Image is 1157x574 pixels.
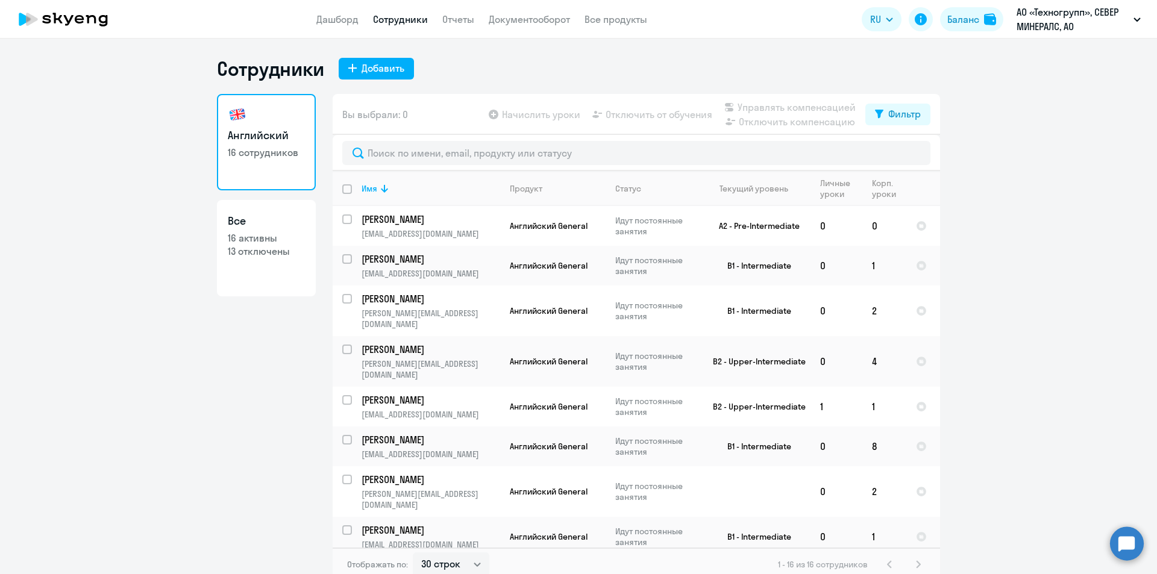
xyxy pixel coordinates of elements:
[615,183,698,194] div: Статус
[872,178,898,199] div: Корп. уроки
[362,252,498,266] p: [PERSON_NAME]
[362,343,498,356] p: [PERSON_NAME]
[811,285,862,336] td: 0
[362,252,500,266] a: [PERSON_NAME]
[362,228,500,239] p: [EMAIL_ADDRESS][DOMAIN_NAME]
[862,285,906,336] td: 2
[362,449,500,460] p: [EMAIL_ADDRESS][DOMAIN_NAME]
[316,13,359,25] a: Дашборд
[615,183,641,194] div: Статус
[362,183,377,194] div: Имя
[872,178,906,199] div: Корп. уроки
[778,559,868,570] span: 1 - 16 из 16 сотрудников
[339,58,414,80] button: Добавить
[698,387,811,426] td: B2 - Upper-Intermediate
[228,231,305,245] p: 16 активны
[698,336,811,387] td: B2 - Upper-Intermediate
[362,393,498,407] p: [PERSON_NAME]
[811,206,862,246] td: 0
[362,523,500,537] a: [PERSON_NAME]
[698,246,811,285] td: B1 - Intermediate
[228,213,305,229] h3: Все
[615,300,698,322] p: Идут постоянные занятия
[362,473,500,486] a: [PERSON_NAME]
[510,183,542,194] div: Продукт
[510,356,588,367] span: Английский General
[362,213,498,226] p: [PERSON_NAME]
[347,559,408,570] span: Отображать по:
[362,539,500,550] p: [EMAIL_ADDRESS][DOMAIN_NAME]
[698,206,811,246] td: A2 - Pre-Intermediate
[510,305,588,316] span: Английский General
[362,409,500,420] p: [EMAIL_ADDRESS][DOMAIN_NAME]
[820,178,862,199] div: Личные уроки
[698,285,811,336] td: B1 - Intermediate
[811,246,862,285] td: 0
[362,292,500,305] a: [PERSON_NAME]
[362,433,498,446] p: [PERSON_NAME]
[510,183,605,194] div: Продукт
[442,13,474,25] a: Отчеты
[870,12,881,27] span: RU
[865,104,930,125] button: Фильтр
[228,105,247,124] img: english
[362,343,500,356] a: [PERSON_NAME]
[510,220,588,231] span: Английский General
[862,246,906,285] td: 1
[489,13,570,25] a: Документооборот
[362,183,500,194] div: Имя
[698,517,811,557] td: B1 - Intermediate
[984,13,996,25] img: balance
[811,426,862,466] td: 0
[820,178,854,199] div: Личные уроки
[362,213,500,226] a: [PERSON_NAME]
[362,61,404,75] div: Добавить
[720,183,788,194] div: Текущий уровень
[862,336,906,387] td: 4
[362,523,498,537] p: [PERSON_NAME]
[862,517,906,557] td: 1
[510,486,588,497] span: Английский General
[615,396,698,417] p: Идут постоянные занятия
[615,215,698,237] p: Идут постоянные занятия
[510,401,588,412] span: Английский General
[362,268,500,279] p: [EMAIL_ADDRESS][DOMAIN_NAME]
[1011,5,1147,34] button: АО «Техногрупп», СЕВЕР МИНЕРАЛС, АО
[811,466,862,517] td: 0
[362,393,500,407] a: [PERSON_NAME]
[362,473,498,486] p: [PERSON_NAME]
[510,260,588,271] span: Английский General
[362,488,500,510] p: [PERSON_NAME][EMAIL_ADDRESS][DOMAIN_NAME]
[888,107,921,121] div: Фильтр
[228,146,305,159] p: 16 сотрудников
[510,441,588,452] span: Английский General
[940,7,1003,31] button: Балансbalance
[698,426,811,466] td: B1 - Intermediate
[373,13,428,25] a: Сотрудники
[811,517,862,557] td: 0
[615,526,698,547] p: Идут постоянные занятия
[811,387,862,426] td: 1
[1017,5,1129,34] p: АО «Техногрупп», СЕВЕР МИНЕРАЛС, АО
[615,481,698,502] p: Идут постоянные занятия
[862,206,906,246] td: 0
[228,128,305,143] h3: Английский
[947,12,979,27] div: Баланс
[228,245,305,258] p: 13 отключены
[615,351,698,372] p: Идут постоянные занятия
[862,387,906,426] td: 1
[362,433,500,446] a: [PERSON_NAME]
[615,435,698,457] p: Идут постоянные занятия
[362,308,500,329] p: [PERSON_NAME][EMAIL_ADDRESS][DOMAIN_NAME]
[862,426,906,466] td: 8
[862,466,906,517] td: 2
[217,94,316,190] a: Английский16 сотрудников
[362,292,498,305] p: [PERSON_NAME]
[217,57,324,81] h1: Сотрудники
[585,13,647,25] a: Все продукты
[217,200,316,296] a: Все16 активны13 отключены
[342,141,930,165] input: Поиск по имени, email, продукту или статусу
[362,358,500,380] p: [PERSON_NAME][EMAIL_ADDRESS][DOMAIN_NAME]
[510,531,588,542] span: Английский General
